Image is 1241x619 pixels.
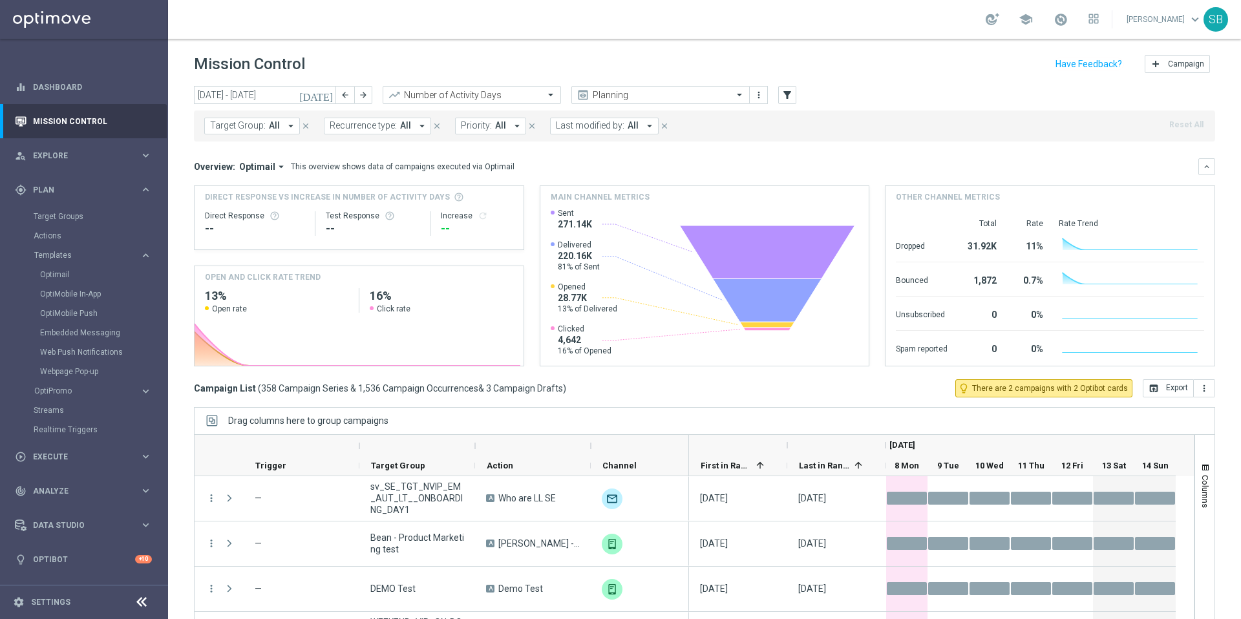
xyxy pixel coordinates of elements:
h4: Main channel metrics [551,191,650,203]
i: close [660,121,669,131]
i: equalizer [15,81,27,93]
h3: Campaign List [194,383,566,394]
div: track_changes Analyze keyboard_arrow_right [14,486,153,496]
div: Dashboard [15,70,152,104]
span: DEMO Test [370,583,416,594]
a: Settings [31,598,70,606]
div: Analyze [15,485,140,497]
h3: Overview: [194,161,235,173]
span: Sent [558,208,592,218]
h1: Mission Control [194,55,305,74]
button: filter_alt [778,86,796,104]
span: Last in Range [799,461,849,470]
div: Plan [15,184,140,196]
div: 14 Sep 2025, Sunday [798,538,826,549]
div: gps_fixed Plan keyboard_arrow_right [14,185,153,195]
button: close [526,119,538,133]
span: All [495,120,506,131]
div: Press SPACE to select this row. [195,567,689,612]
span: Channel [602,461,637,470]
div: Templates [34,246,167,381]
span: There are 2 campaigns with 2 Optibot cards [972,383,1128,394]
span: Templates [34,251,127,259]
i: arrow_drop_down [416,120,428,132]
div: Press SPACE to select this row. [689,567,1176,612]
button: [DATE] [297,86,336,105]
i: lightbulb_outline [958,383,970,394]
span: All [628,120,639,131]
div: 0% [1012,337,1043,358]
div: OptiPromo [34,387,140,395]
span: First in Range [701,461,751,470]
button: more_vert [206,538,217,549]
i: more_vert [206,583,217,594]
span: 14 Sun [1142,461,1169,470]
i: play_circle_outline [15,451,27,463]
i: arrow_forward [359,90,368,100]
span: OptiPromo [34,387,127,395]
button: play_circle_outline Execute keyboard_arrow_right [14,452,153,462]
span: — [255,538,262,549]
span: school [1019,12,1033,26]
div: Increase [441,211,513,221]
div: Bounced [896,269,948,289]
button: more_vert [752,87,765,103]
div: Execute [15,451,140,463]
span: Columns [1200,475,1211,508]
div: Spam reported [896,337,948,358]
div: 1,872 [963,269,997,289]
button: arrow_forward [354,86,372,104]
multiple-options-button: Export to CSV [1143,383,1215,393]
button: person_search Explore keyboard_arrow_right [14,151,153,161]
i: keyboard_arrow_right [140,149,152,162]
a: Mission Control [33,104,152,138]
div: -- [441,221,513,236]
span: Click rate [377,304,410,314]
div: 08 Sep 2025, Monday [700,583,728,594]
i: gps_fixed [15,184,27,196]
span: A [486,585,494,593]
i: lightbulb [15,554,27,565]
span: Who are LL SE [498,492,556,504]
div: Total [963,218,997,229]
span: 13% of Delivered [558,304,617,314]
a: Embedded Messaging [40,328,134,338]
div: Web Push Notifications [40,342,167,362]
span: Trigger [255,461,286,470]
button: more_vert [206,492,217,504]
div: 0 [963,303,997,324]
span: Plan [33,186,140,194]
img: Optimail [602,488,622,509]
i: keyboard_arrow_right [140,485,152,497]
i: keyboard_arrow_right [140,184,152,196]
span: Analyze [33,487,140,495]
span: 8 Mon [895,461,919,470]
span: 10 Wed [975,461,1004,470]
a: Realtime Triggers [34,425,134,435]
div: equalizer Dashboard [14,82,153,92]
div: This overview shows data of campaigns executed via Optimail [291,161,514,173]
div: Unsubscribed [896,303,948,324]
div: Streams [34,401,167,420]
div: OptiMobile Push [40,304,167,323]
button: Optimail arrow_drop_down [235,161,291,173]
div: Rate Trend [1059,218,1204,229]
button: lightbulb_outline There are 2 campaigns with 2 Optibot cards [955,379,1132,397]
span: Drag columns here to group campaigns [228,415,388,426]
div: Press SPACE to select this row. [689,521,1176,567]
a: Optibot [33,542,135,576]
div: lightbulb Optibot +10 [14,554,153,565]
div: Press SPACE to select this row. [689,476,1176,521]
i: arrow_drop_down [285,120,297,132]
img: OptiMobile Push [602,579,622,600]
div: Test Response [326,211,419,221]
i: keyboard_arrow_right [140,450,152,463]
div: 08 Sep 2025, Monday [700,492,728,504]
button: arrow_back [336,86,354,104]
ng-select: Planning [571,86,750,104]
div: Press SPACE to select this row. [195,521,689,567]
span: Delivered [558,240,600,250]
span: Recurrence type: [330,120,397,131]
